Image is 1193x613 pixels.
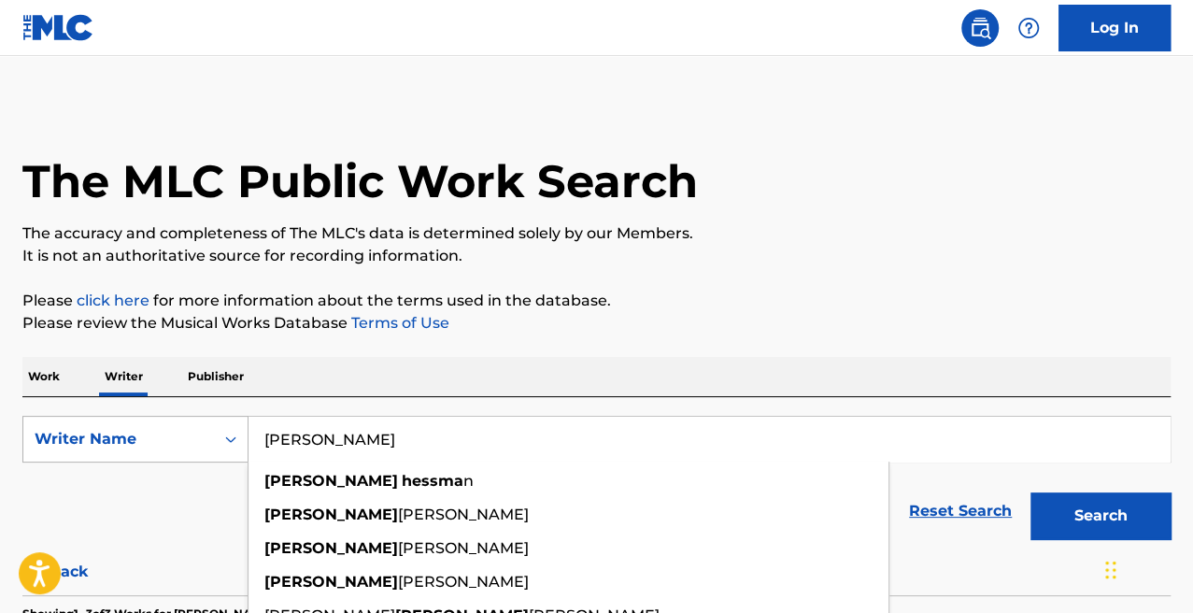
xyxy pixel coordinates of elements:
[264,539,398,557] strong: [PERSON_NAME]
[264,506,398,523] strong: [PERSON_NAME]
[900,491,1021,532] a: Reset Search
[1105,542,1116,598] div: Drag
[22,357,65,396] p: Work
[35,428,203,450] div: Writer Name
[402,472,463,490] strong: hessma
[22,416,1171,549] form: Search Form
[1030,492,1171,539] button: Search
[398,539,529,557] span: [PERSON_NAME]
[463,472,474,490] span: n
[264,573,398,591] strong: [PERSON_NAME]
[1100,523,1193,613] iframe: Chat Widget
[182,357,249,396] p: Publisher
[22,14,94,41] img: MLC Logo
[99,357,149,396] p: Writer
[77,292,149,309] a: click here
[264,472,398,490] strong: [PERSON_NAME]
[22,312,1171,335] p: Please review the Musical Works Database
[22,153,698,209] h1: The MLC Public Work Search
[22,245,1171,267] p: It is not an authoritative source for recording information.
[22,290,1171,312] p: Please for more information about the terms used in the database.
[1010,9,1047,47] div: Help
[398,573,529,591] span: [PERSON_NAME]
[22,222,1171,245] p: The accuracy and completeness of The MLC's data is determined solely by our Members.
[1017,17,1040,39] img: help
[1058,5,1171,51] a: Log In
[398,506,529,523] span: [PERSON_NAME]
[22,549,135,595] button: < Back
[348,314,449,332] a: Terms of Use
[969,17,991,39] img: search
[961,9,999,47] a: Public Search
